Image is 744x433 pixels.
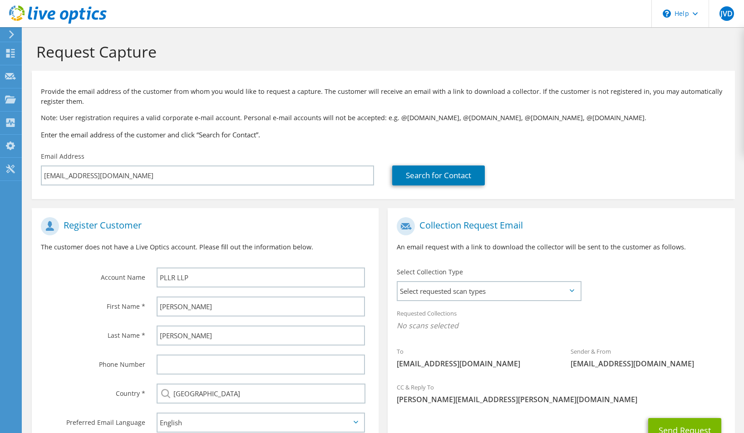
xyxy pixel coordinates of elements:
[388,342,561,373] div: To
[397,394,725,404] span: [PERSON_NAME][EMAIL_ADDRESS][PERSON_NAME][DOMAIN_NAME]
[41,384,145,398] label: Country *
[41,152,84,161] label: Email Address
[388,378,734,409] div: CC & Reply To
[719,6,734,21] span: JVD
[41,130,726,140] h3: Enter the email address of the customer and click “Search for Contact”.
[41,217,365,235] h1: Register Customer
[397,242,725,252] p: An email request with a link to download the collector will be sent to the customer as follows.
[397,321,725,331] span: No scans selected
[562,342,735,373] div: Sender & From
[41,113,726,123] p: Note: User registration requires a valid corporate e-mail account. Personal e-mail accounts will ...
[36,42,726,61] h1: Request Capture
[663,10,671,18] svg: \n
[41,326,145,340] label: Last Name *
[41,355,145,369] label: Phone Number
[398,282,580,300] span: Select requested scan types
[392,165,485,185] a: Search for Contact
[41,413,145,427] label: Preferred Email Language
[397,268,463,277] label: Select Collection Type
[388,304,734,337] div: Requested Collections
[397,359,552,369] span: [EMAIL_ADDRESS][DOMAIN_NAME]
[41,297,145,311] label: First Name *
[41,268,145,282] label: Account Name
[41,87,726,107] p: Provide the email address of the customer from whom you would like to request a capture. The cust...
[397,217,721,235] h1: Collection Request Email
[41,242,370,252] p: The customer does not have a Live Optics account. Please fill out the information below.
[571,359,726,369] span: [EMAIL_ADDRESS][DOMAIN_NAME]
